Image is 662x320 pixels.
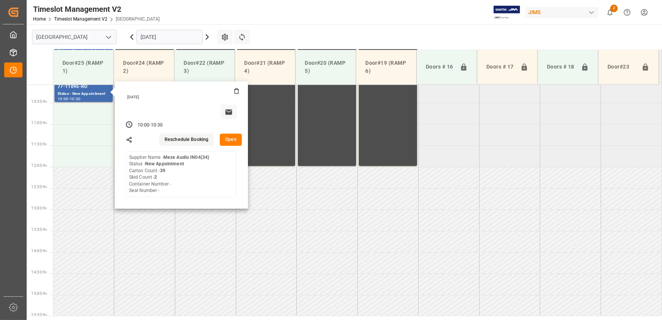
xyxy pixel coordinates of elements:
[362,56,410,78] div: Door#19 (RAMP 6)
[31,291,47,296] span: 15:00 Hr
[525,7,598,18] div: JIMS
[129,154,209,194] div: Supplier Name - Status - Carton Count - Skid Count - Container Number - Seal Number -
[604,60,638,74] div: Door#23
[160,168,165,173] b: 39
[31,121,47,125] span: 11:00 Hr
[102,31,114,43] button: open menu
[610,5,618,12] span: 2
[31,249,47,253] span: 14:00 Hr
[159,134,214,146] button: Reschedule Booking
[154,174,157,180] b: 2
[31,142,47,146] span: 11:30 Hr
[241,56,289,78] div: Door#21 (RAMP 4)
[54,16,107,22] a: Timeslot Management V2
[33,16,46,22] a: Home
[181,56,229,78] div: Door#22 (RAMP 3)
[423,60,457,74] div: Doors # 16
[483,60,517,74] div: Doors # 17
[619,4,636,21] button: Help Center
[149,122,150,129] div: -
[31,206,47,210] span: 13:00 Hr
[494,6,520,19] img: Exertis%20JAM%20-%20Email%20Logo.jpg_1722504956.jpg
[120,56,168,78] div: Door#24 (RAMP 2)
[151,122,163,129] div: 10:30
[58,97,69,101] div: 10:00
[58,83,110,91] div: 77-11095-RO
[601,4,619,21] button: show 2 new notifications
[163,155,209,160] b: Meze Audio IN04(34)
[70,97,81,101] div: 10:30
[31,270,47,274] span: 14:30 Hr
[31,227,47,232] span: 13:30 Hr
[32,30,117,44] input: Type to search/select
[145,161,184,166] b: New Appointment
[33,3,160,15] div: Timeslot Management V2
[138,122,150,129] div: 10:00
[544,60,578,74] div: Doors # 18
[31,185,47,189] span: 12:30 Hr
[525,5,601,19] button: JIMS
[125,94,240,100] div: [DATE]
[136,30,203,44] input: DD.MM.YYYY
[302,56,350,78] div: Door#20 (RAMP 5)
[31,313,47,317] span: 15:30 Hr
[31,163,47,168] span: 12:00 Hr
[58,91,110,97] div: Status - New Appointment
[31,99,47,104] span: 10:30 Hr
[59,56,107,78] div: Door#25 (RAMP 1)
[220,134,242,146] button: Open
[69,97,70,101] div: -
